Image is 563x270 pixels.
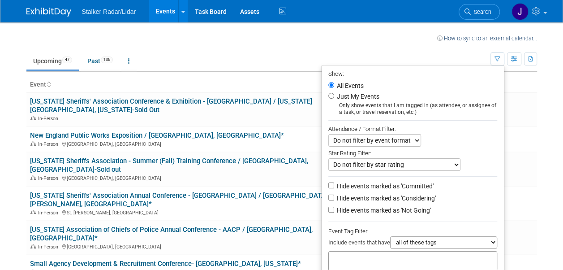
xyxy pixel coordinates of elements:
label: All Events [335,83,364,89]
div: Event Tag Filter: [328,226,497,236]
a: New England Public Works Exposition / [GEOGRAPHIC_DATA], [GEOGRAPHIC_DATA]* [30,131,284,139]
span: In-Person [38,210,61,216]
label: Just My Events [335,92,379,101]
img: In-Person Event [30,175,36,180]
th: Event [26,77,333,92]
span: Search [471,9,491,15]
img: ExhibitDay [26,8,71,17]
div: [GEOGRAPHIC_DATA], [GEOGRAPHIC_DATA] [30,140,329,147]
a: Sort by Event Name [46,81,51,88]
a: [US_STATE] Sheriffs' Association Conference & Exhibition - [GEOGRAPHIC_DATA] / [US_STATE][GEOGRAP... [30,97,312,114]
span: Stalker Radar/Lidar [82,8,136,15]
div: Show: [328,68,497,79]
a: Small Agency Development & Recruitment Conference- [GEOGRAPHIC_DATA], [US_STATE]* [30,260,301,268]
a: [US_STATE] Sheriffs Association - Summer (Fall) Training Conference / [GEOGRAPHIC_DATA], [GEOGRAP... [30,157,308,174]
div: Only show events that I am tagged in (as attendee, or assignee of a task, or travel reservation, ... [328,102,497,116]
label: Hide events marked as 'Not Going' [335,206,431,215]
div: [GEOGRAPHIC_DATA], [GEOGRAPHIC_DATA] [30,174,329,181]
a: [US_STATE] Sheriffs' Association Annual Conference - [GEOGRAPHIC_DATA] / [GEOGRAPHIC_DATA][PERSON... [30,192,327,208]
a: Search [459,4,500,20]
a: How to sync to an external calendar... [437,35,537,42]
a: Upcoming47 [26,52,79,70]
label: Hide events marked as 'Considering' [335,194,436,203]
img: In-Person Event [30,210,36,214]
span: In-Person [38,141,61,147]
img: Joe Bartels [511,3,529,20]
div: Attendance / Format Filter: [328,124,497,134]
span: In-Person [38,244,61,250]
span: In-Person [38,116,61,122]
a: Past136 [81,52,120,70]
a: [US_STATE] Association of Chiefs of Police Annual Conference - AACP / [GEOGRAPHIC_DATA], [GEOGRAP... [30,226,313,242]
span: 47 [62,57,72,63]
img: In-Person Event [30,244,36,248]
img: In-Person Event [30,116,36,120]
img: In-Person Event [30,141,36,146]
div: Star Rating Filter: [328,147,497,158]
div: [GEOGRAPHIC_DATA], [GEOGRAPHIC_DATA] [30,243,329,250]
label: Hide events marked as 'Committed' [335,182,434,191]
span: 136 [101,57,113,63]
div: St. [PERSON_NAME], [GEOGRAPHIC_DATA] [30,209,329,216]
div: Include events that have [328,236,497,251]
span: In-Person [38,175,61,181]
